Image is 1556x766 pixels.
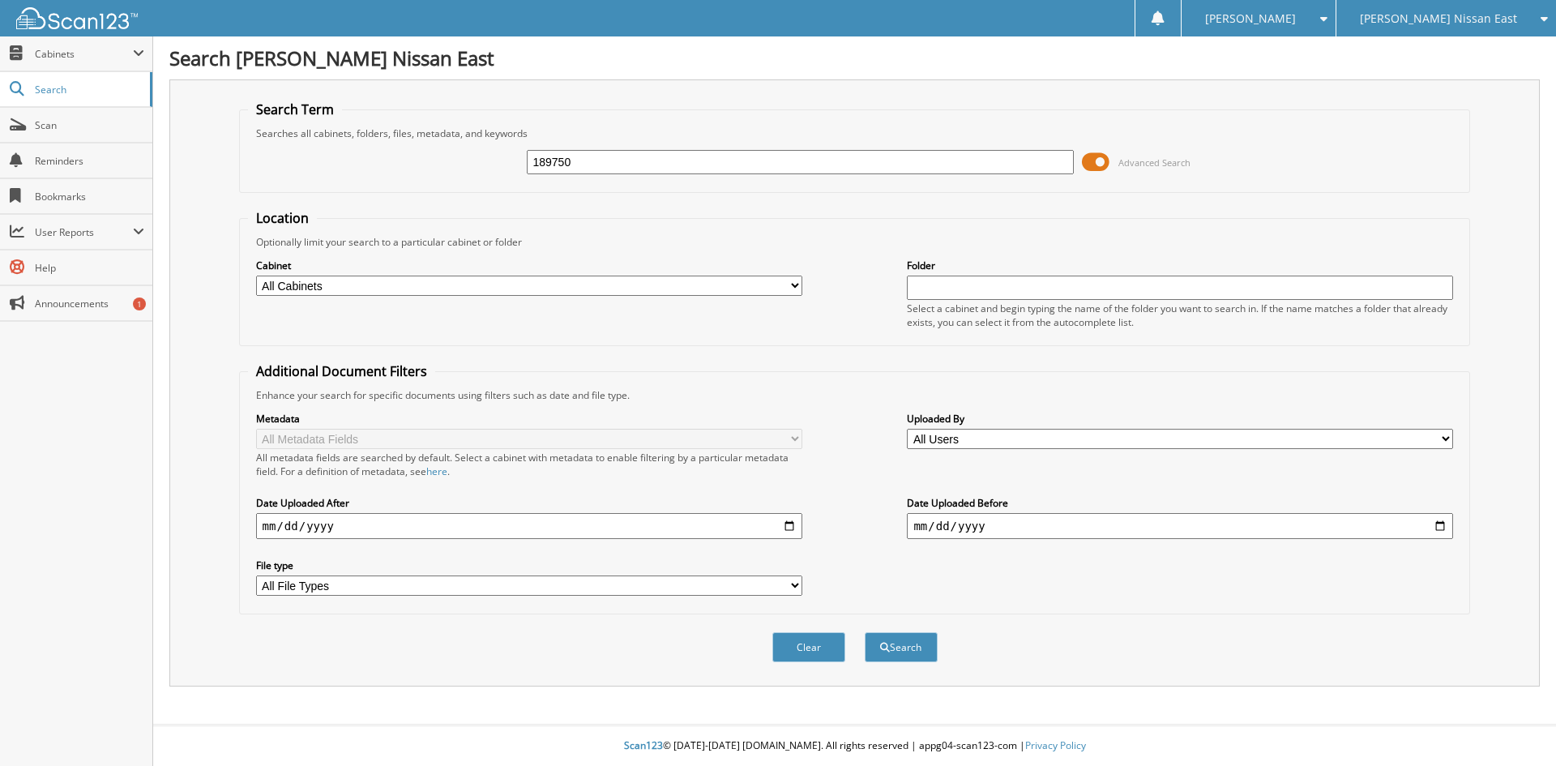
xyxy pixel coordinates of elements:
[1205,14,1296,24] span: [PERSON_NAME]
[35,190,144,203] span: Bookmarks
[907,412,1453,426] label: Uploaded By
[248,209,317,227] legend: Location
[35,83,142,96] span: Search
[16,7,138,29] img: scan123-logo-white.svg
[169,45,1540,71] h1: Search [PERSON_NAME] Nissan East
[907,302,1453,329] div: Select a cabinet and begin typing the name of the folder you want to search in. If the name match...
[426,464,447,478] a: here
[35,261,144,275] span: Help
[624,738,663,752] span: Scan123
[248,388,1462,402] div: Enhance your search for specific documents using filters such as date and file type.
[248,362,435,380] legend: Additional Document Filters
[35,225,133,239] span: User Reports
[35,297,144,310] span: Announcements
[772,632,845,662] button: Clear
[907,496,1453,510] label: Date Uploaded Before
[35,154,144,168] span: Reminders
[256,451,802,478] div: All metadata fields are searched by default. Select a cabinet with metadata to enable filtering b...
[248,126,1462,140] div: Searches all cabinets, folders, files, metadata, and keywords
[256,496,802,510] label: Date Uploaded After
[153,726,1556,766] div: © [DATE]-[DATE] [DOMAIN_NAME]. All rights reserved | appg04-scan123-com |
[1025,738,1086,752] a: Privacy Policy
[248,101,342,118] legend: Search Term
[248,235,1462,249] div: Optionally limit your search to a particular cabinet or folder
[35,47,133,61] span: Cabinets
[1360,14,1517,24] span: [PERSON_NAME] Nissan East
[907,513,1453,539] input: end
[133,297,146,310] div: 1
[256,412,802,426] label: Metadata
[865,632,938,662] button: Search
[1118,156,1191,169] span: Advanced Search
[256,513,802,539] input: start
[907,259,1453,272] label: Folder
[256,558,802,572] label: File type
[256,259,802,272] label: Cabinet
[35,118,144,132] span: Scan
